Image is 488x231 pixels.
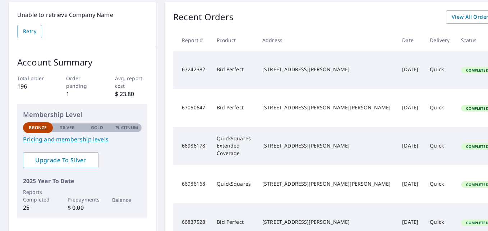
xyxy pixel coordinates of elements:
[17,82,50,91] p: 196
[115,124,138,131] p: Platinum
[211,127,257,165] td: QuickSquares Extended Coverage
[396,51,424,89] td: [DATE]
[173,51,211,89] td: 67242382
[23,27,36,36] span: Retry
[17,56,147,69] p: Account Summary
[173,127,211,165] td: 66986178
[211,51,257,89] td: Bid Perfect
[17,25,42,38] button: Retry
[115,90,148,98] p: $ 23.80
[60,124,75,131] p: Silver
[23,177,142,185] p: 2025 Year To Date
[211,89,257,127] td: Bid Perfect
[424,51,455,89] td: Quick
[257,30,396,51] th: Address
[23,110,142,119] p: Membership Level
[211,30,257,51] th: Product
[173,89,211,127] td: 67050647
[262,180,391,187] div: [STREET_ADDRESS][PERSON_NAME][PERSON_NAME]
[66,90,99,98] p: 1
[23,135,142,144] a: Pricing and membership levels
[424,127,455,165] td: Quick
[262,104,391,111] div: [STREET_ADDRESS][PERSON_NAME][PERSON_NAME]
[424,89,455,127] td: Quick
[396,30,424,51] th: Date
[17,74,50,82] p: Total order
[396,127,424,165] td: [DATE]
[115,74,148,90] p: Avg. report cost
[211,165,257,203] td: QuickSquares
[424,165,455,203] td: Quick
[262,218,391,226] div: [STREET_ADDRESS][PERSON_NAME]
[262,142,391,149] div: [STREET_ADDRESS][PERSON_NAME]
[17,10,147,19] p: Unable to retrieve Company Name
[424,30,455,51] th: Delivery
[396,89,424,127] td: [DATE]
[23,203,53,212] p: 25
[262,66,391,73] div: [STREET_ADDRESS][PERSON_NAME]
[68,196,97,203] p: Prepayments
[91,124,103,131] p: Gold
[29,124,47,131] p: Bronze
[173,10,234,24] p: Recent Orders
[29,156,93,164] span: Upgrade To Silver
[112,196,142,204] p: Balance
[173,165,211,203] td: 66986168
[66,74,99,90] p: Order pending
[173,30,211,51] th: Report #
[23,152,98,168] a: Upgrade To Silver
[23,188,53,203] p: Reports Completed
[396,165,424,203] td: [DATE]
[68,203,97,212] p: $ 0.00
